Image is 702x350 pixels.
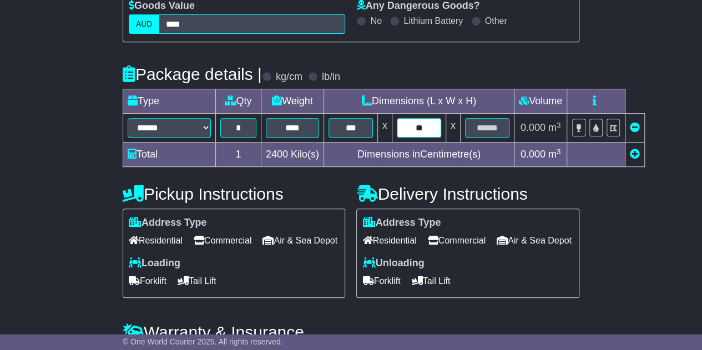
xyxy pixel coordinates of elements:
span: Tail Lift [178,272,216,290]
span: Residential [129,232,183,249]
label: Address Type [129,217,207,229]
h4: Pickup Instructions [123,185,346,203]
label: AUD [129,14,160,34]
label: Address Type [362,217,441,229]
span: 0.000 [521,149,546,160]
td: Kilo(s) [261,143,324,167]
h4: Warranty & Insurance [123,323,579,341]
h4: Delivery Instructions [356,185,579,203]
label: Unloading [362,257,424,270]
h4: Package details | [123,65,262,83]
span: 2400 [266,149,288,160]
span: m [548,149,561,160]
span: © One World Courier 2025. All rights reserved. [123,337,283,346]
td: Total [123,143,215,167]
label: lb/in [322,71,340,83]
td: 1 [215,143,261,167]
a: Add new item [630,149,640,160]
sup: 3 [557,121,561,129]
td: x [446,114,460,143]
sup: 3 [557,148,561,156]
label: Other [485,16,507,26]
label: No [370,16,381,26]
td: Weight [261,89,324,114]
span: Residential [362,232,416,249]
span: Air & Sea Depot [497,232,572,249]
span: Tail Lift [411,272,450,290]
td: Qty [215,89,261,114]
span: Forklift [129,272,166,290]
span: Forklift [362,272,400,290]
span: Commercial [428,232,486,249]
td: x [377,114,392,143]
label: kg/cm [276,71,302,83]
span: Commercial [194,232,251,249]
span: 0.000 [521,122,546,133]
td: Type [123,89,215,114]
td: Dimensions in Centimetre(s) [324,143,514,167]
td: Volume [514,89,567,114]
span: m [548,122,561,133]
td: Dimensions (L x W x H) [324,89,514,114]
label: Loading [129,257,180,270]
a: Remove this item [630,122,640,133]
span: Air & Sea Depot [262,232,337,249]
label: Lithium Battery [403,16,463,26]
